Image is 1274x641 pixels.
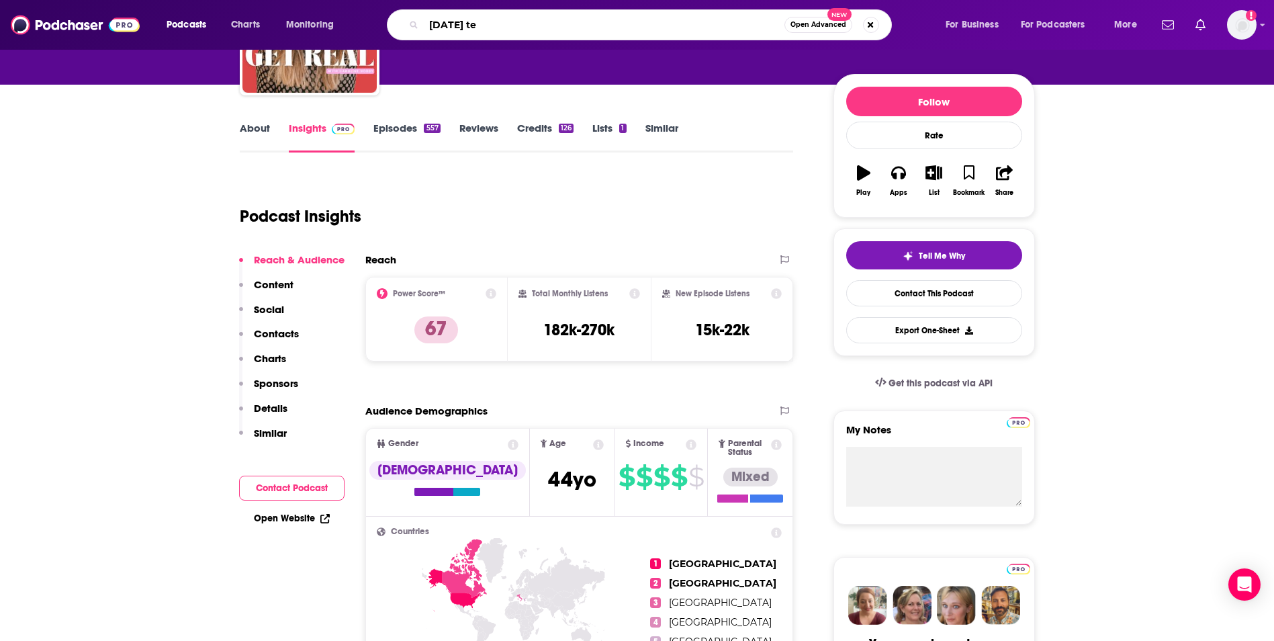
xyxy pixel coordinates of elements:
[1007,562,1030,574] a: Pro website
[239,476,345,501] button: Contact Podcast
[414,316,458,343] p: 67
[676,289,749,298] h2: New Episode Listens
[619,124,626,133] div: 1
[846,317,1022,343] button: Export One-Sheet
[728,439,769,457] span: Parental Status
[239,278,293,303] button: Content
[1227,10,1257,40] button: Show profile menu
[365,404,488,417] h2: Audience Demographics
[517,122,574,153] a: Credits126
[157,14,224,36] button: open menu
[633,439,664,448] span: Income
[424,14,784,36] input: Search podcasts, credits, & more...
[846,241,1022,269] button: tell me why sparkleTell Me Why
[669,597,772,609] span: [GEOGRAPHIC_DATA]
[645,122,678,153] a: Similar
[532,289,608,298] h2: Total Monthly Listens
[893,586,931,625] img: Barbara Profile
[400,9,905,40] div: Search podcasts, credits, & more...
[424,124,440,133] div: 557
[981,586,1020,625] img: Jon Profile
[1007,417,1030,428] img: Podchaser Pro
[937,586,976,625] img: Jules Profile
[254,513,330,524] a: Open Website
[952,157,987,205] button: Bookmark
[881,157,916,205] button: Apps
[688,466,704,488] span: $
[1156,13,1179,36] a: Show notifications dropdown
[846,280,1022,306] a: Contact This Podcast
[254,402,287,415] p: Details
[254,377,298,390] p: Sponsors
[369,461,526,480] div: [DEMOGRAPHIC_DATA]
[239,253,345,278] button: Reach & Audience
[846,157,881,205] button: Play
[890,189,907,197] div: Apps
[459,122,498,153] a: Reviews
[669,616,772,628] span: [GEOGRAPHIC_DATA]
[987,157,1021,205] button: Share
[1246,10,1257,21] svg: Add a profile image
[277,14,351,36] button: open menu
[790,22,846,28] span: Open Advanced
[653,466,670,488] span: $
[239,352,286,377] button: Charts
[784,17,852,33] button: Open AdvancedNew
[240,206,361,226] h1: Podcast Insights
[929,189,940,197] div: List
[1105,14,1154,36] button: open menu
[827,8,852,21] span: New
[903,251,913,261] img: tell me why sparkle
[222,14,268,36] a: Charts
[650,597,661,608] span: 3
[254,327,299,340] p: Contacts
[240,122,270,153] a: About
[846,423,1022,447] label: My Notes
[239,303,284,328] button: Social
[953,189,985,197] div: Bookmark
[373,122,440,153] a: Episodes557
[723,468,778,486] div: Mixed
[995,189,1013,197] div: Share
[254,427,287,439] p: Similar
[919,251,965,261] span: Tell Me Why
[650,617,661,628] span: 4
[393,289,445,298] h2: Power Score™
[946,15,999,34] span: For Business
[650,558,661,569] span: 1
[889,378,993,389] span: Get this podcast via API
[848,586,887,625] img: Sydney Profile
[846,87,1022,116] button: Follow
[548,466,596,493] span: 44 yo
[636,466,652,488] span: $
[239,402,287,427] button: Details
[1190,13,1211,36] a: Show notifications dropdown
[1228,568,1261,601] div: Open Intercom Messenger
[1227,10,1257,40] img: User Profile
[239,377,298,402] button: Sponsors
[254,253,345,266] p: Reach & Audience
[856,189,870,197] div: Play
[231,15,260,34] span: Charts
[916,157,951,205] button: List
[167,15,206,34] span: Podcasts
[669,558,776,570] span: [GEOGRAPHIC_DATA]
[559,124,574,133] div: 126
[11,12,140,38] img: Podchaser - Follow, Share and Rate Podcasts
[650,578,661,589] span: 2
[695,320,749,340] h3: 15k-22k
[619,466,635,488] span: $
[669,577,776,589] span: [GEOGRAPHIC_DATA]
[864,367,1004,400] a: Get this podcast via API
[286,15,334,34] span: Monitoring
[239,327,299,352] button: Contacts
[391,527,429,536] span: Countries
[1021,15,1085,34] span: For Podcasters
[254,278,293,291] p: Content
[254,303,284,316] p: Social
[936,14,1015,36] button: open menu
[846,122,1022,149] div: Rate
[543,320,615,340] h3: 182k-270k
[1227,10,1257,40] span: Logged in as BBRMusicGroup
